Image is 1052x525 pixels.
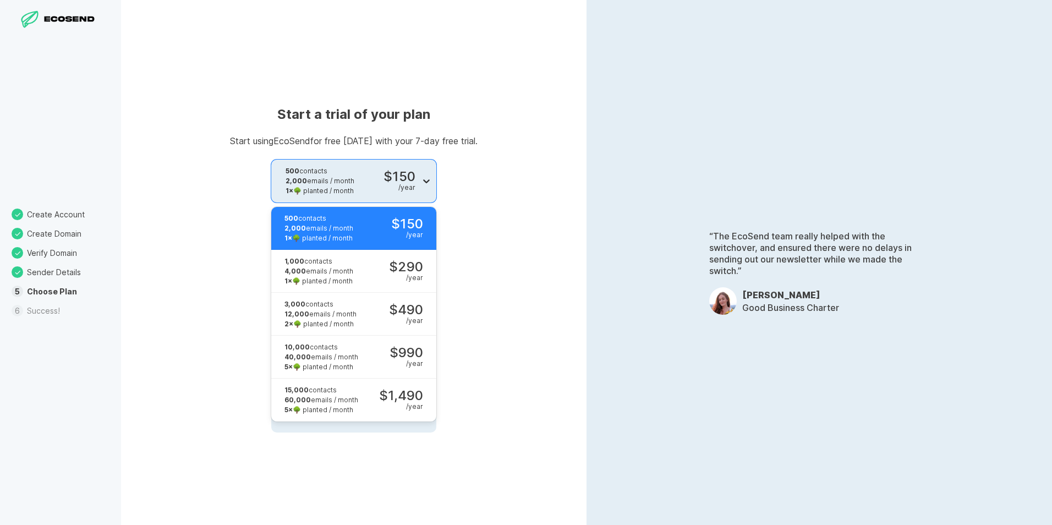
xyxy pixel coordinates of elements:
div: 🌳 planted / month [286,186,354,196]
strong: 1 × [286,187,293,195]
div: $490 [389,303,423,325]
img: OpDfwsLJpxJND2XqePn68R8dM.jpeg [709,287,737,315]
div: $150 [391,217,423,239]
div: contacts [284,342,358,352]
div: / year [406,274,423,282]
p: Start using EcoSend for free [DATE] with your 7-day free trial. [230,136,478,145]
div: emails / month [284,223,353,233]
strong: 4,000 [284,267,306,275]
div: contacts [286,166,354,176]
div: $290 [389,260,423,282]
div: / year [406,359,423,368]
div: 🌳 planted / month [284,405,358,415]
div: 🌳 planted / month [284,276,353,286]
strong: 5 × [284,406,293,414]
strong: 500 [284,214,298,222]
div: / year [406,231,423,239]
div: emails / month [284,395,358,405]
div: emails / month [284,309,357,319]
div: contacts [284,385,358,395]
strong: 1 × [284,234,292,242]
h1: Start a trial of your plan [230,106,478,123]
div: emails / month [284,352,358,362]
strong: 500 [286,167,299,175]
strong: 2,000 [284,224,306,232]
div: $1,490 [379,389,423,411]
strong: 1,000 [284,257,304,265]
h3: [PERSON_NAME] [742,289,839,300]
strong: 40,000 [284,353,311,361]
strong: 15,000 [284,386,309,394]
strong: 5 × [284,363,293,371]
div: $990 [390,346,423,368]
div: / year [406,316,423,325]
p: Good Business Charter [742,302,839,314]
strong: 60,000 [284,396,311,404]
strong: 2 × [284,320,293,328]
strong: 2,000 [286,177,307,185]
div: emails / month [284,266,353,276]
div: $150 [383,170,415,192]
div: 🌳 planted / month [284,319,357,329]
div: / year [398,183,415,192]
div: contacts [284,256,353,266]
div: 🌳 planted / month [284,362,358,372]
div: contacts [284,299,357,309]
div: contacts [284,214,353,223]
strong: 10,000 [284,343,310,351]
div: 🌳 planted / month [284,233,353,243]
p: “The EcoSend team really helped with the switchover, and ensured there were no delays in sending ... [709,231,929,276]
div: emails / month [286,176,354,186]
strong: 3,000 [284,300,305,308]
strong: 1 × [284,277,292,285]
strong: 12,000 [284,310,309,318]
div: / year [406,402,423,411]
